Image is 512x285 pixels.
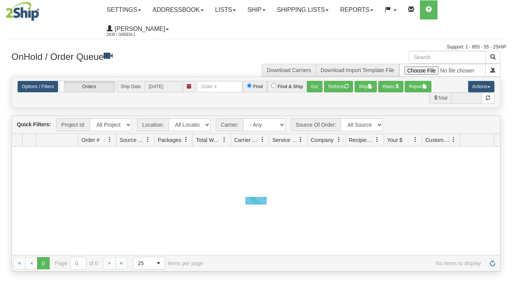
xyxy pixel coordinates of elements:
span: Page sizes drop down [133,257,165,270]
span: Page 0 [37,257,49,269]
button: Rates [378,81,403,92]
span: No items to display [214,260,481,266]
span: Recipient Country [349,136,374,144]
label: Find [253,83,263,90]
a: Recipient Country filter column settings [371,133,384,146]
iframe: chat widget [494,103,511,181]
span: Source Of Order: [291,118,341,131]
div: grid toolbar [12,116,500,134]
label: Quick Filters: [17,121,51,128]
a: Your $ filter column settings [409,133,422,146]
div: Support: 1 - 855 - 55 - 2SHIP [6,44,506,50]
span: Location: [137,118,169,131]
span: Carrier Name [234,136,260,144]
a: Refresh [486,257,499,269]
img: logo2635.jpg [6,2,39,21]
span: Total Weight [196,136,222,144]
button: Ship [355,81,377,92]
a: [PERSON_NAME] 2635 / Green-1 [101,19,175,39]
button: Refresh [324,81,353,92]
span: Packages [158,136,181,144]
a: Download Carriers [267,67,311,73]
label: Find & Ship [277,83,303,90]
span: Order # [81,136,99,144]
a: Reports [334,0,379,19]
span: Total [429,92,451,104]
span: Page of 0 [55,257,98,270]
a: Options / Filters [18,81,58,92]
span: Carrier: [216,118,243,131]
span: Customer $ [425,136,451,144]
a: Source Of Order filter column settings [141,133,154,146]
a: Company filter column settings [332,133,345,146]
span: Service Name [272,136,298,144]
button: Report [405,81,431,92]
a: Ship [241,0,271,19]
span: [PERSON_NAME] [113,26,165,32]
a: Addressbook [147,0,209,19]
a: Download Import Template File [321,67,394,73]
span: Ship Date [117,81,145,92]
input: Search [409,51,486,64]
span: Project Id: [56,118,90,131]
button: Actions [468,81,494,92]
input: Order # [197,81,243,92]
a: Packages filter column settings [180,133,193,146]
button: Search [485,51,501,64]
a: Shipping lists [271,0,334,19]
span: select [152,257,165,269]
a: Carrier Name filter column settings [256,133,269,146]
span: Company [311,136,334,144]
label: Orders [60,81,115,92]
input: Import [399,64,486,77]
h3: OnHold / Order Queue [11,51,250,62]
a: Settings [101,0,147,19]
a: Total Weight filter column settings [218,133,231,146]
span: 2635 / Green-1 [107,31,164,39]
span: Your $ [387,136,402,144]
span: items per page [133,257,203,270]
span: Source Of Order [120,136,145,144]
a: Order # filter column settings [103,133,116,146]
a: Customer $ filter column settings [447,133,460,146]
a: Lists [209,0,241,19]
button: Go! [307,81,322,92]
span: 25 [138,259,148,267]
a: Service Name filter column settings [294,133,307,146]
